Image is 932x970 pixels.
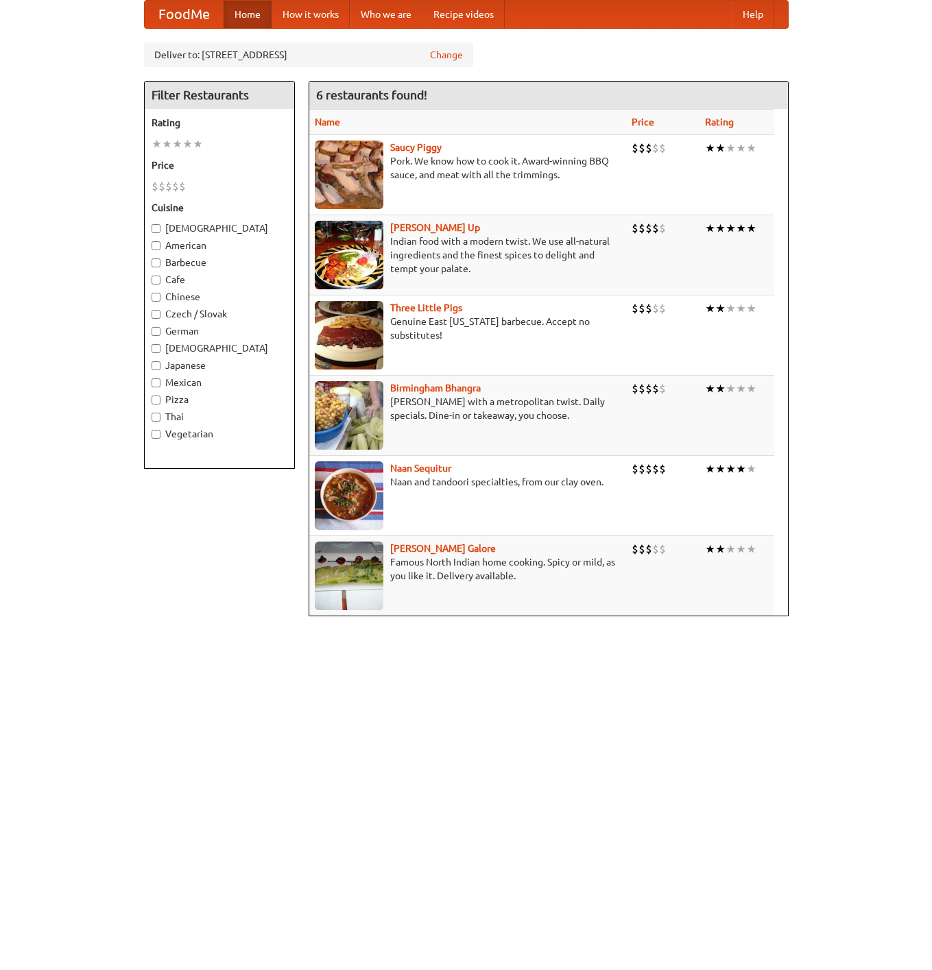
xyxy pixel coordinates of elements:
input: Thai [152,413,160,422]
a: Help [732,1,774,28]
li: ★ [746,141,756,156]
li: $ [632,542,638,557]
ng-pluralize: 6 restaurants found! [316,88,427,101]
li: $ [152,179,158,194]
b: Birmingham Bhangra [390,383,481,393]
img: curryup.jpg [315,221,383,289]
li: ★ [162,136,172,151]
li: $ [172,179,179,194]
p: Indian food with a modern twist. We use all-natural ingredients and the finest spices to delight ... [315,234,621,276]
img: littlepigs.jpg [315,301,383,369]
label: [DEMOGRAPHIC_DATA] [152,341,287,355]
li: ★ [726,221,736,236]
img: bhangra.jpg [315,381,383,450]
input: Cafe [152,276,160,284]
li: ★ [705,381,715,396]
li: ★ [705,221,715,236]
li: ★ [705,301,715,316]
li: ★ [705,542,715,557]
li: ★ [726,542,736,557]
input: Japanese [152,361,160,370]
input: Czech / Slovak [152,310,160,319]
li: ★ [193,136,203,151]
label: Barbecue [152,256,287,269]
li: ★ [746,381,756,396]
li: $ [652,221,659,236]
p: Pork. We know how to cook it. Award-winning BBQ sauce, and meat with all the trimmings. [315,154,621,182]
li: ★ [736,221,746,236]
a: Change [430,48,463,62]
a: Saucy Piggy [390,142,442,153]
input: Mexican [152,378,160,387]
li: $ [659,461,666,476]
a: Rating [705,117,734,128]
li: $ [645,381,652,396]
label: Thai [152,410,287,424]
a: Price [632,117,654,128]
label: [DEMOGRAPHIC_DATA] [152,221,287,235]
li: ★ [705,461,715,476]
input: Chinese [152,293,160,302]
h5: Price [152,158,287,172]
label: German [152,324,287,338]
li: ★ [715,542,726,557]
li: ★ [172,136,182,151]
label: Mexican [152,376,287,389]
li: $ [645,221,652,236]
li: $ [179,179,186,194]
li: ★ [746,221,756,236]
li: $ [632,301,638,316]
b: [PERSON_NAME] Up [390,222,480,233]
li: $ [638,141,645,156]
p: Famous North Indian home cooking. Spicy or mild, as you like it. Delivery available. [315,555,621,583]
img: saucy.jpg [315,141,383,209]
li: ★ [152,136,162,151]
h4: Filter Restaurants [145,82,294,109]
label: Vegetarian [152,427,287,441]
li: ★ [746,301,756,316]
li: $ [638,381,645,396]
li: $ [659,381,666,396]
input: [DEMOGRAPHIC_DATA] [152,344,160,353]
li: $ [652,301,659,316]
li: $ [638,542,645,557]
li: ★ [715,141,726,156]
li: ★ [715,461,726,476]
li: $ [638,461,645,476]
li: $ [652,461,659,476]
p: [PERSON_NAME] with a metropolitan twist. Daily specials. Dine-in or takeaway, you choose. [315,395,621,422]
a: Three Little Pigs [390,302,462,313]
li: $ [659,141,666,156]
input: Pizza [152,396,160,404]
li: $ [652,141,659,156]
li: ★ [726,381,736,396]
a: Who we are [350,1,422,28]
li: $ [632,381,638,396]
li: $ [645,141,652,156]
input: Vegetarian [152,430,160,439]
li: $ [659,301,666,316]
li: ★ [736,542,746,557]
input: German [152,327,160,336]
a: FoodMe [145,1,224,28]
li: $ [632,221,638,236]
li: $ [645,301,652,316]
li: $ [652,542,659,557]
li: ★ [726,461,736,476]
li: $ [659,221,666,236]
a: Home [224,1,272,28]
li: $ [659,542,666,557]
input: Barbecue [152,258,160,267]
li: ★ [715,381,726,396]
a: Name [315,117,340,128]
li: ★ [736,461,746,476]
li: ★ [746,461,756,476]
li: $ [165,179,172,194]
li: $ [645,542,652,557]
li: ★ [715,221,726,236]
label: American [152,239,287,252]
li: ★ [715,301,726,316]
li: ★ [736,381,746,396]
a: How it works [272,1,350,28]
li: $ [652,381,659,396]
